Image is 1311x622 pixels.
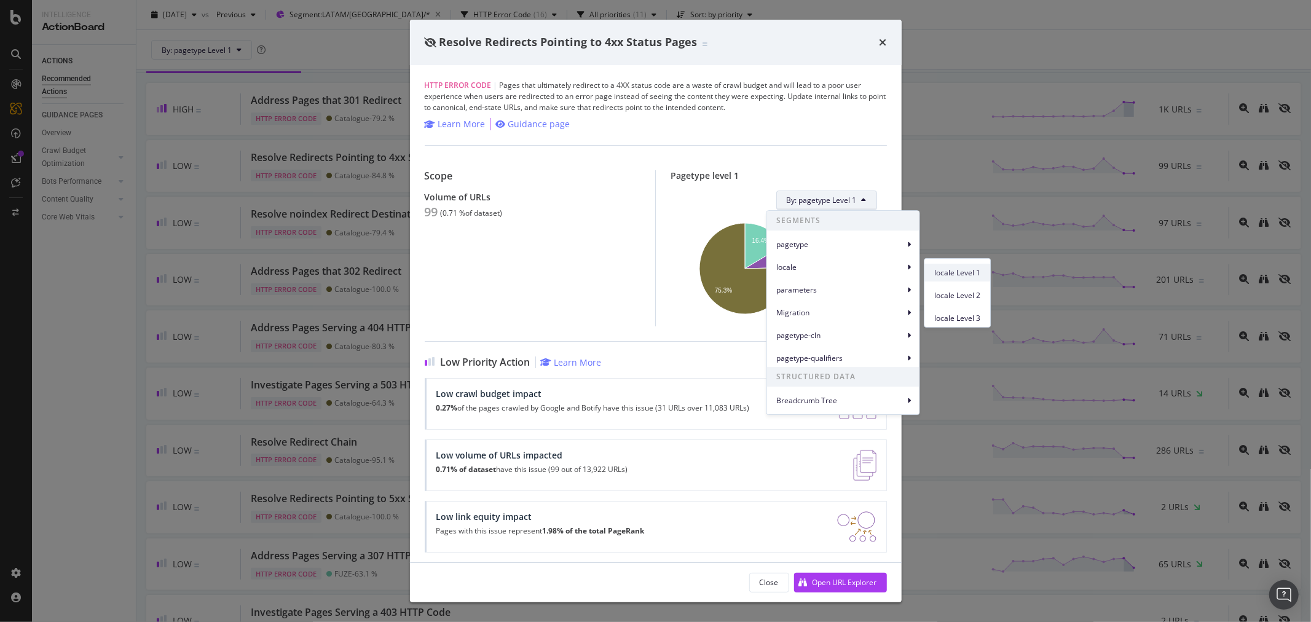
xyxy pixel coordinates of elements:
[777,262,905,273] span: locale
[703,42,707,46] img: Equal
[436,404,750,412] p: of the pages crawled by Google and Botify have this issue (31 URLs over 11,083 URLs)
[934,289,980,301] span: locale Level 2
[554,356,602,368] div: Learn More
[1269,580,1299,610] div: Open Intercom Messenger
[494,80,498,90] span: |
[436,388,750,399] div: Low crawl budget impact
[715,287,732,294] text: 75.3%
[749,573,789,592] button: Close
[496,118,570,130] a: Guidance page
[777,239,905,250] span: pagetype
[436,450,628,460] div: Low volume of URLs impacted
[853,450,876,481] img: e5DMFwAAAABJRU5ErkJggg==
[777,330,905,341] span: pagetype-cln
[837,511,876,542] img: DDxVyA23.png
[436,403,458,413] strong: 0.27%
[425,80,492,90] span: HTTP Error Code
[441,209,503,218] div: ( 0.71 % of dataset )
[767,211,919,230] span: SEGMENTS
[543,526,645,536] strong: 1.98% of the total PageRank
[425,118,486,130] a: Learn More
[425,80,887,113] div: Pages that ultimately redirect to a 4XX status code are a waste of crawl budget and will lead to ...
[813,577,877,588] div: Open URL Explorer
[934,312,980,323] span: locale Level 3
[777,395,905,406] span: Breadcrumb Tree
[787,195,857,205] span: By: pagetype Level 1
[680,220,876,317] svg: A chart.
[436,527,645,535] p: Pages with this issue represent
[436,464,497,474] strong: 0.71% of dataset
[436,465,628,474] p: have this issue (99 out of 13,922 URLs)
[752,237,770,244] text: 16.4%
[777,307,905,318] span: Migration
[436,511,645,522] div: Low link equity impact
[425,37,437,47] div: eye-slash
[425,205,438,219] div: 99
[880,34,887,50] div: times
[767,367,919,387] span: STRUCTURED DATA
[438,118,486,130] div: Learn More
[777,285,905,296] span: parameters
[425,170,641,182] div: Scope
[425,192,641,202] div: Volume of URLs
[776,191,877,210] button: By: pagetype Level 1
[439,34,698,49] span: Resolve Redirects Pointing to 4xx Status Pages
[671,170,887,181] div: Pagetype level 1
[441,356,530,368] span: Low Priority Action
[508,118,570,130] div: Guidance page
[794,573,887,592] button: Open URL Explorer
[777,353,905,364] span: pagetype-qualifiers
[410,20,902,602] div: modal
[760,577,779,588] div: Close
[934,267,980,278] span: locale Level 1
[541,356,602,368] a: Learn More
